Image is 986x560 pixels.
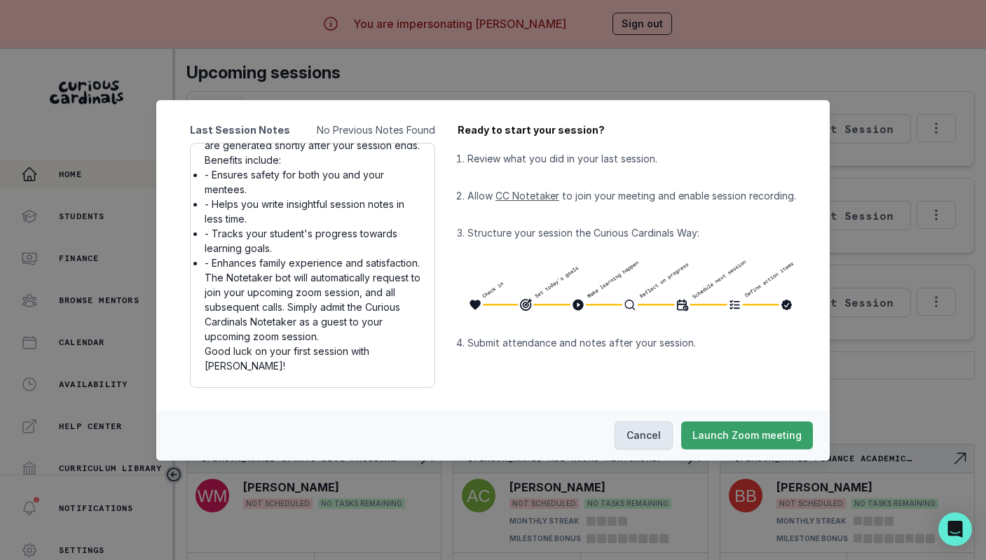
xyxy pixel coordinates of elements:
p: Good luck on your first session with [PERSON_NAME]! [205,344,420,373]
li: - Tracks your student's progress towards learning goals. [205,226,420,255]
li: - Helps you write insightful session notes in less time. [205,197,420,226]
p: Submit attendance and notes after your session. [467,335,796,350]
div: Open Intercom Messenger [938,512,972,546]
p: Last Session Notes [190,122,290,137]
button: Cancel [615,421,673,449]
li: - Enhances family experience and satisfaction. [205,255,420,270]
button: Launch Zoom meeting [681,421,813,449]
li: - Ensures safety for both you and your mentees. [205,167,420,197]
p: Ready to start your session? [458,122,796,137]
p: Review what you did in your last session. [467,151,796,166]
img: Curious Cardinals Way [467,258,796,314]
p: No Previous Notes Found [317,122,435,137]
p: Allow to join your meeting and enable session recording. [467,188,796,203]
p: CC Notetaker [495,190,559,202]
p: The Notetaker bot will automatically request to join your upcoming zoom session, and all subseque... [205,270,420,344]
p: Structure your session the Curious Cardinals Way: [467,225,796,240]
